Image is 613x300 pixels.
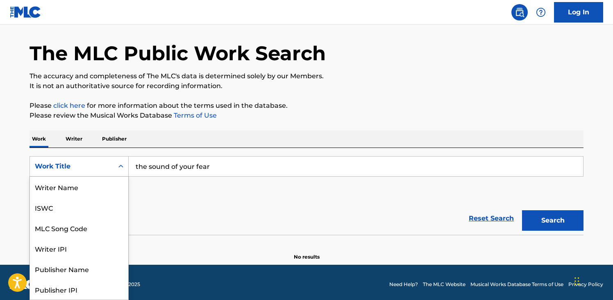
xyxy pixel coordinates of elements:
a: Terms of Use [172,111,217,119]
div: Writer Name [30,177,128,197]
a: Musical Works Database Terms of Use [470,281,563,288]
p: Please for more information about the terms used in the database. [30,101,583,111]
div: Writer IPI [30,238,128,259]
div: Drag [574,269,579,293]
a: Reset Search [465,209,518,227]
a: Privacy Policy [568,281,603,288]
a: click here [53,102,85,109]
div: Work Title [35,161,109,171]
div: ISWC [30,197,128,218]
a: Public Search [511,4,528,20]
button: Search [522,210,583,231]
a: Log In [554,2,603,23]
p: No results [294,243,320,261]
a: Need Help? [389,281,418,288]
p: Publisher [100,130,129,148]
img: MLC Logo [10,6,41,18]
p: Please review the Musical Works Database [30,111,583,120]
iframe: Chat Widget [572,261,613,300]
div: Help [533,4,549,20]
div: Publisher Name [30,259,128,279]
img: search [515,7,524,17]
p: Work [30,130,48,148]
a: The MLC Website [423,281,465,288]
p: The accuracy and completeness of The MLC's data is determined solely by our Members. [30,71,583,81]
p: Writer [63,130,85,148]
img: help [536,7,546,17]
h1: The MLC Public Work Search [30,41,326,66]
div: Publisher IPI [30,279,128,300]
p: It is not an authoritative source for recording information. [30,81,583,91]
div: MLC Song Code [30,218,128,238]
form: Search Form [30,156,583,235]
